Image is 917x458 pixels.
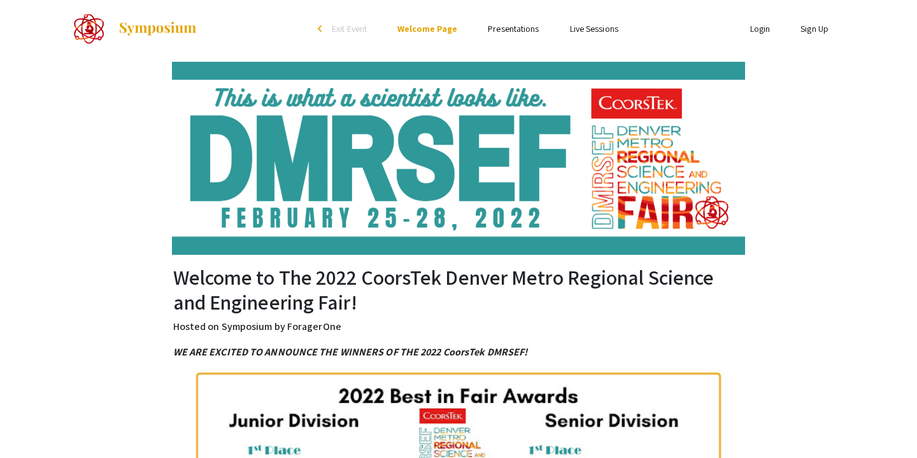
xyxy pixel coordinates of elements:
[800,23,828,34] a: Sign Up
[488,23,539,34] a: Presentations
[173,319,744,334] p: Hosted on Symposium by ForagerOne
[173,265,744,314] h2: Welcome to The 2022 CoorsTek Denver Metro Regional Science and Engineering Fair!
[570,23,618,34] a: Live Sessions
[318,25,325,32] div: arrow_back_ios
[73,13,197,45] a: The 2022 CoorsTek Denver Metro Regional Science and Engineering Fair
[397,23,457,34] a: Welcome Page
[172,62,745,255] img: The 2022 CoorsTek Denver Metro Regional Science and Engineering Fair
[10,401,54,448] iframe: Chat
[118,21,197,36] img: Symposium by ForagerOne
[750,23,771,34] a: Login
[173,345,528,359] em: WE ARE EXCITED TO ANNOUNCE THE WINNERS OF THE 2022 CoorsTek DMRSEF!
[332,23,367,34] span: Exit Event
[73,13,105,45] img: The 2022 CoorsTek Denver Metro Regional Science and Engineering Fair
